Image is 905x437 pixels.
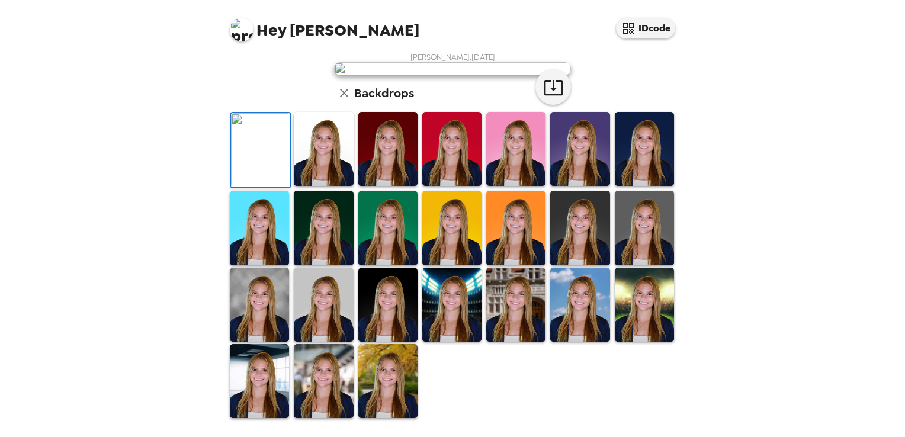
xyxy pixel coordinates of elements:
h6: Backdrops [354,83,414,102]
span: Hey [256,20,286,41]
img: user [334,62,571,75]
span: [PERSON_NAME] [230,12,419,38]
img: Original [231,113,290,187]
img: profile pic [230,18,253,41]
span: [PERSON_NAME] , [DATE] [410,52,495,62]
button: IDcode [616,18,675,38]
